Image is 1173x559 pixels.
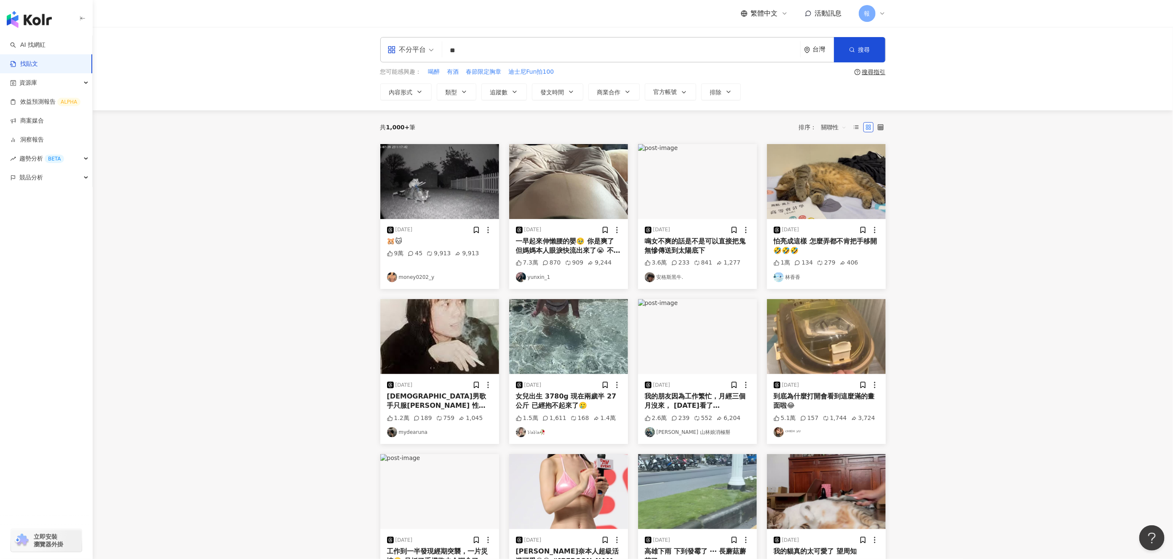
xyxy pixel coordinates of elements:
a: KOL Avataryunxin_1 [516,272,621,282]
a: KOL Avatar安格斯黑牛. [645,272,750,282]
div: 1,277 [716,259,740,267]
iframe: Help Scout Beacon - Open [1139,525,1165,551]
div: 870 [542,259,561,267]
div: 9,244 [588,259,612,267]
div: post-image [767,299,886,374]
div: 我的朋友因為工作繁忙，月經三個月沒來， [DATE]看了[PERSON_NAME][PERSON_NAME]的F1之後， 強大的[PERSON_NAME]隔著銀幕，竟然催出友人的月經。 [645,392,750,411]
div: 一早起來伸懶腰的嬰🥹 你是爽了 但媽媽本人眼淚快流出來了😭 不過很可愛沒錯 [516,237,621,256]
div: [DATE] [782,537,799,544]
div: 1,611 [542,414,566,423]
a: chrome extension立即安裝 瀏覽器外掛 [11,529,82,552]
span: 發文時間 [541,89,564,96]
button: 搜尋 [834,37,885,62]
img: KOL Avatar [645,272,655,282]
div: 1,744 [823,414,847,423]
div: [DATE] [395,382,413,389]
img: KOL Avatar [645,427,655,437]
img: post-image [767,454,886,529]
span: question-circle [855,69,860,75]
img: post-image [380,454,499,529]
button: 內容形式 [380,83,432,100]
img: post-image [380,299,499,374]
div: 台灣 [813,46,834,53]
img: KOL Avatar [774,272,784,282]
span: 繁體中文 [751,9,778,18]
span: 您可能感興趣： [380,68,422,76]
a: 效益預測報告ALPHA [10,98,80,106]
div: 9萬 [387,249,404,258]
img: chrome extension [13,534,30,547]
button: 迪士尼Fun拍100 [508,67,555,77]
a: KOL Avatar林香香 [774,272,879,282]
div: 1.2萬 [387,414,409,423]
div: 45 [408,249,422,258]
div: 共 筆 [380,124,416,131]
img: post-image [509,299,628,374]
img: post-image [509,144,628,219]
div: 9,913 [427,249,451,258]
div: 7.3萬 [516,259,538,267]
div: 3,724 [851,414,875,423]
div: [DATE] [524,226,542,233]
div: 排序： [799,120,851,134]
span: 排除 [710,89,722,96]
div: [DATE] [524,382,542,389]
div: 168 [571,414,589,423]
span: 競品分析 [19,168,43,187]
span: 商業合作 [597,89,621,96]
span: 追蹤數 [490,89,508,96]
span: environment [804,47,810,53]
div: 1.4萬 [593,414,616,423]
img: post-image [638,144,757,219]
div: 239 [671,414,690,423]
a: KOL Avatarmydearuna [387,427,492,437]
img: KOL Avatar [387,272,397,282]
span: 類型 [446,89,457,96]
div: 我的貓真的太可愛了 望周知 [774,547,879,556]
div: 🐹🐱 [387,237,492,246]
div: 841 [694,259,713,267]
button: 喝醉 [428,67,441,77]
button: 春節限定胸章 [466,67,502,77]
img: KOL Avatar [516,272,526,282]
div: 不分平台 [387,43,426,56]
div: 5.1萬 [774,414,796,423]
div: 406 [840,259,858,267]
span: appstore [387,45,396,54]
img: post-image [638,299,757,374]
button: 類型 [437,83,476,100]
div: 759 [436,414,455,423]
div: [DATE] [395,537,413,544]
div: 2.6萬 [645,414,667,423]
div: 搜尋指引 [862,69,886,75]
img: KOL Avatar [774,427,784,437]
button: 追蹤數 [481,83,527,100]
img: post-image [638,454,757,529]
a: searchAI 找網紅 [10,41,45,49]
button: 有酒 [447,67,460,77]
a: KOL Avatar[PERSON_NAME] 山林娘消極掰 [645,427,750,437]
button: 發文時間 [532,83,583,100]
button: 官方帳號 [645,83,696,100]
div: [DATE] [653,226,671,233]
div: 189 [414,414,432,423]
span: 內容形式 [389,89,413,96]
div: 1.5萬 [516,414,538,423]
span: 關聯性 [821,120,847,134]
div: [DATE] [782,226,799,233]
span: 1,000+ [386,124,410,131]
img: KOL Avatar [516,427,526,437]
img: post-image [380,144,499,219]
div: 552 [694,414,713,423]
span: 資源庫 [19,73,37,92]
img: post-image [509,454,628,529]
a: KOL Avatarmoney0202_y [387,272,492,282]
div: 134 [794,259,813,267]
